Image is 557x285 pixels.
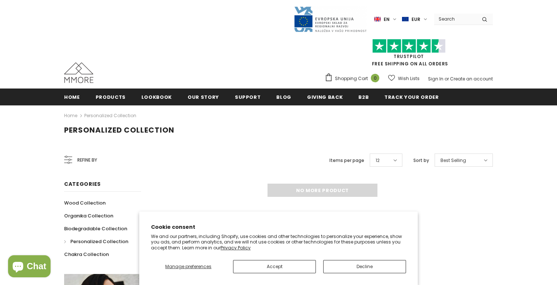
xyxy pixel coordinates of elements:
span: 12 [376,157,380,164]
a: Home [64,111,77,120]
a: Trustpilot [394,53,424,59]
span: Wood Collection [64,199,106,206]
a: Personalized Collection [64,235,128,248]
a: Wish Lists [388,72,420,85]
img: MMORE Cases [64,62,93,83]
span: en [384,16,390,23]
span: Personalized Collection [64,125,174,135]
span: Chakra Collection [64,251,109,258]
span: Organika Collection [64,212,113,219]
inbox-online-store-chat: Shopify online store chat [6,255,53,279]
span: Best Selling [440,157,466,164]
a: Sign In [428,76,443,82]
button: Accept [233,260,316,273]
a: support [235,89,261,105]
a: Blog [276,89,291,105]
span: Personalized Collection [70,238,128,245]
a: Javni Razpis [294,16,367,22]
span: 0 [371,74,379,82]
button: Manage preferences [151,260,226,273]
a: Lookbook [141,89,172,105]
a: Products [96,89,126,105]
span: Home [64,94,80,101]
span: Track your order [384,94,439,101]
a: Giving back [307,89,343,105]
a: Home [64,89,80,105]
span: Manage preferences [165,263,211,270]
a: Privacy Policy [221,245,251,251]
a: Create an account [450,76,493,82]
span: Categories [64,180,101,188]
h2: Cookie consent [151,223,406,231]
img: Trust Pilot Stars [372,39,446,53]
label: Sort by [413,157,429,164]
span: Blog [276,94,291,101]
span: Our Story [188,94,219,101]
span: FREE SHIPPING ON ALL ORDERS [325,42,493,67]
span: Giving back [307,94,343,101]
span: EUR [412,16,420,23]
span: B2B [358,94,369,101]
a: Wood Collection [64,196,106,209]
a: Biodegradable Collection [64,222,127,235]
p: We and our partners, including Shopify, use cookies and other technologies to personalize your ex... [151,234,406,251]
a: Shopping Cart 0 [325,73,383,84]
input: Search Site [434,14,476,24]
img: i-lang-1.png [374,16,381,22]
button: Decline [323,260,406,273]
img: Javni Razpis [294,6,367,33]
span: support [235,94,261,101]
a: Our Story [188,89,219,105]
a: Track your order [384,89,439,105]
a: Personalized Collection [84,112,136,119]
span: Lookbook [141,94,172,101]
span: Refine by [77,156,97,164]
a: Organika Collection [64,209,113,222]
span: Wish Lists [398,75,420,82]
span: Products [96,94,126,101]
label: Items per page [329,157,364,164]
span: Shopping Cart [335,75,368,82]
span: Biodegradable Collection [64,225,127,232]
a: B2B [358,89,369,105]
span: or [445,76,449,82]
a: Chakra Collection [64,248,109,261]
